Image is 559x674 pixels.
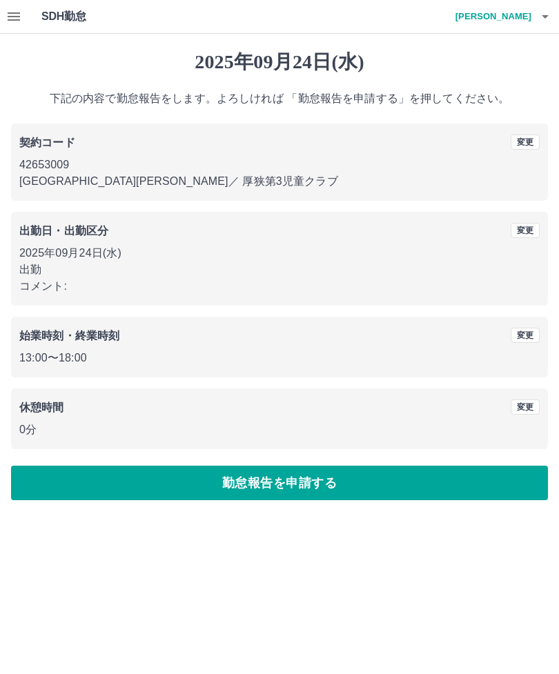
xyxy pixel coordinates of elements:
p: 0分 [19,422,540,438]
p: 42653009 [19,157,540,173]
button: 変更 [511,223,540,238]
p: 出勤 [19,261,540,278]
h1: 2025年09月24日(水) [11,50,548,74]
p: コメント: [19,278,540,295]
b: 出勤日・出勤区分 [19,225,108,237]
button: 勤怠報告を申請する [11,466,548,500]
button: 変更 [511,135,540,150]
b: 休憩時間 [19,402,64,413]
b: 始業時刻・終業時刻 [19,330,119,341]
p: 下記の内容で勤怠報告をします。よろしければ 「勤怠報告を申請する」を押してください。 [11,90,548,107]
p: 2025年09月24日(水) [19,245,540,261]
button: 変更 [511,399,540,415]
button: 変更 [511,328,540,343]
p: [GEOGRAPHIC_DATA][PERSON_NAME] ／ 厚狭第3児童クラブ [19,173,540,190]
b: 契約コード [19,137,75,148]
p: 13:00 〜 18:00 [19,350,540,366]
